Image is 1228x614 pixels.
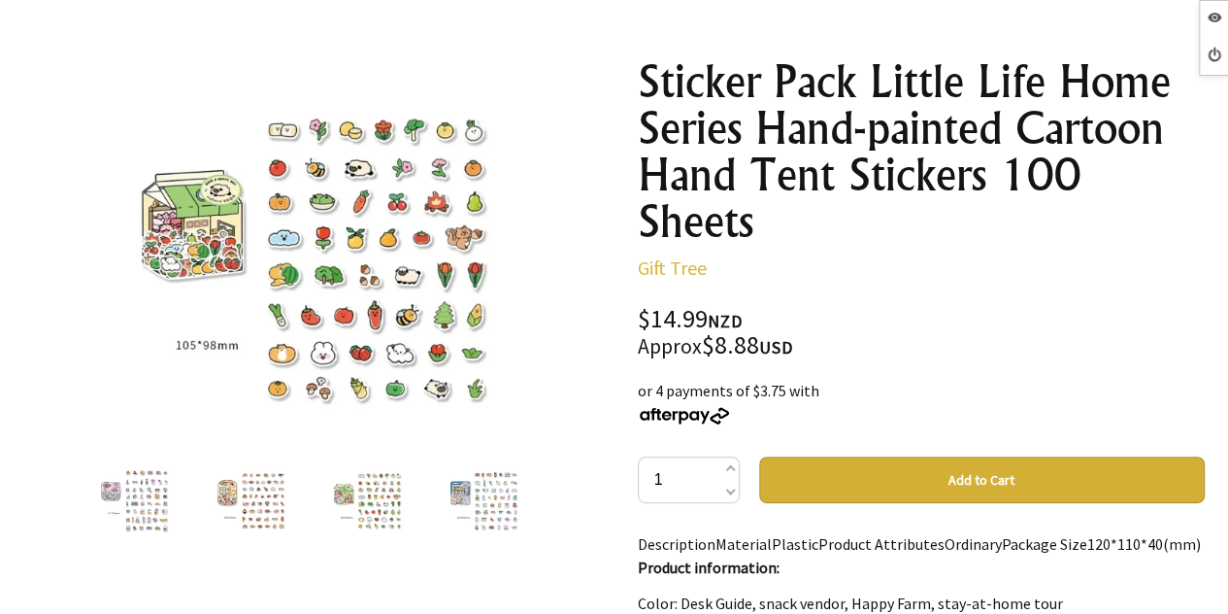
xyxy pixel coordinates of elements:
div: $14.99 $8.88 [638,307,1205,359]
img: Sticker Pack Little Life Home Series Hand-painted Cartoon Hand Tent Stickers 100 Sheets [118,58,496,436]
img: Sticker Pack Little Life Home Series Hand-painted Cartoon Hand Tent Stickers 100 Sheets [96,461,170,535]
img: Afterpay [638,407,731,425]
img: Sticker Pack Little Life Home Series Hand-painted Cartoon Hand Tent Stickers 100 Sheets [446,461,519,535]
span: NZD [708,310,743,332]
img: Sticker Pack Little Life Home Series Hand-painted Cartoon Hand Tent Stickers 100 Sheets [213,461,286,535]
div: or 4 payments of $3.75 with [638,379,1205,426]
button: Add to Cart [759,457,1205,503]
a: Gift Tree [638,256,707,280]
span: USD [759,336,793,358]
img: Sticker Pack Little Life Home Series Hand-painted Cartoon Hand Tent Stickers 100 Sheets [329,461,403,535]
strong: Product information: [638,558,780,577]
small: Approx [638,333,702,359]
h1: Sticker Pack Little Life Home Series Hand-painted Cartoon Hand Tent Stickers 100 Sheets [638,58,1205,245]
